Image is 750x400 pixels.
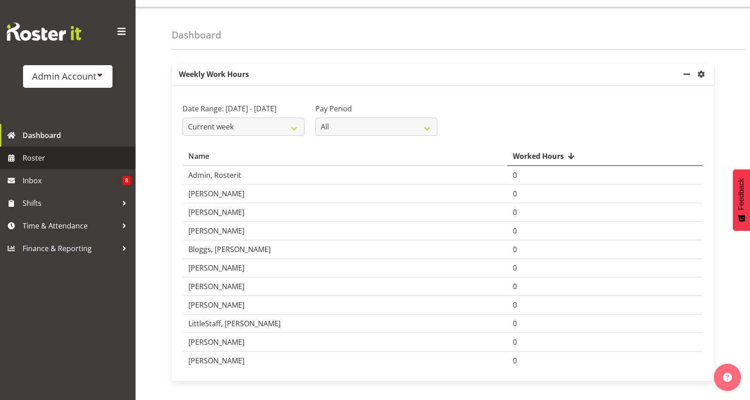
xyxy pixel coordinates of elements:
label: Pay Period [315,103,437,114]
span: 8 [122,176,131,185]
h4: Dashboard [172,30,221,40]
td: [PERSON_NAME] [183,185,507,203]
td: [PERSON_NAME] [183,333,507,352]
span: 0 [513,170,517,180]
a: minimize [681,63,696,85]
label: Date Range: [DATE] - [DATE] [183,103,305,114]
button: Feedback - Show survey [733,169,750,231]
img: Rosterit website logo [7,23,81,41]
span: 0 [513,281,517,291]
span: Shifts [23,196,117,210]
span: Roster [23,151,131,165]
span: 0 [513,319,517,329]
span: Finance & Reporting [23,242,117,255]
a: settings [696,69,710,80]
div: Admin Account [32,70,103,83]
td: [PERSON_NAME] [183,222,507,240]
img: help-xxl-2.png [723,373,732,382]
td: LittleStaff, [PERSON_NAME] [183,314,507,333]
p: Weekly Work Hours [172,63,681,85]
span: 0 [513,244,517,254]
span: 0 [513,226,517,236]
td: [PERSON_NAME] [183,296,507,314]
td: [PERSON_NAME] [183,277,507,296]
span: 0 [513,263,517,273]
span: 0 [513,337,517,347]
td: [PERSON_NAME] [183,203,507,222]
span: Worked Hours [513,151,564,162]
span: 0 [513,356,517,366]
td: Admin, Rosterit [183,166,507,185]
span: Time & Attendance [23,219,117,233]
td: [PERSON_NAME] [183,259,507,277]
span: Feedback [737,178,745,210]
span: Dashboard [23,129,131,142]
td: Bloggs, [PERSON_NAME] [183,240,507,259]
span: 0 [513,300,517,310]
span: Inbox [23,174,122,187]
span: 0 [513,189,517,199]
span: Name [188,151,209,162]
td: [PERSON_NAME] [183,352,507,370]
span: 0 [513,207,517,217]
